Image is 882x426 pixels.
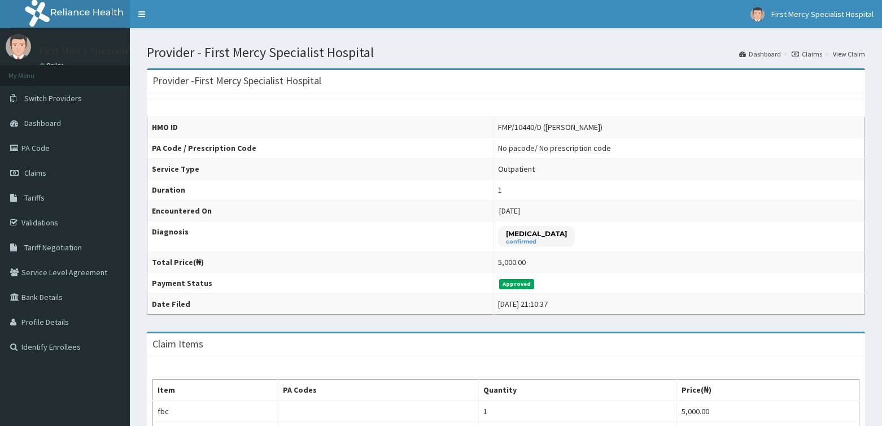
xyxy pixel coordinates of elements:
[24,118,61,128] span: Dashboard
[153,401,278,422] td: fbc
[498,257,526,268] div: 5,000.00
[147,273,494,294] th: Payment Status
[498,121,602,133] div: FMP/10440/D ([PERSON_NAME])
[676,380,859,401] th: Price(₦)
[506,239,567,245] small: confirmed
[479,401,677,422] td: 1
[499,206,520,216] span: [DATE]
[833,49,865,59] a: View Claim
[676,401,859,422] td: 5,000.00
[498,142,611,154] div: No pacode / No prescription code
[24,93,82,103] span: Switch Providers
[479,380,677,401] th: Quantity
[771,9,874,19] span: First Mercy Specialist Hospital
[739,49,781,59] a: Dashboard
[278,380,478,401] th: PA Codes
[152,76,321,86] h3: Provider - First Mercy Specialist Hospital
[147,180,494,201] th: Duration
[24,168,46,178] span: Claims
[498,298,548,310] div: [DATE] 21:10:37
[40,62,67,69] a: Online
[147,45,865,60] h1: Provider - First Mercy Specialist Hospital
[147,138,494,159] th: PA Code / Prescription Code
[147,201,494,221] th: Encountered On
[147,252,494,273] th: Total Price(₦)
[147,294,494,315] th: Date Filed
[750,7,765,21] img: User Image
[153,380,278,401] th: Item
[24,242,82,253] span: Tariff Negotiation
[147,221,494,252] th: Diagnosis
[498,163,535,175] div: Outpatient
[498,184,502,195] div: 1
[792,49,822,59] a: Claims
[506,229,567,238] p: [MEDICAL_DATA]
[40,46,173,56] p: First Mercy Specialist Hospital
[24,193,45,203] span: Tariffs
[152,339,203,349] h3: Claim Items
[147,117,494,138] th: HMO ID
[499,279,535,289] span: Approved
[6,34,31,59] img: User Image
[147,159,494,180] th: Service Type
